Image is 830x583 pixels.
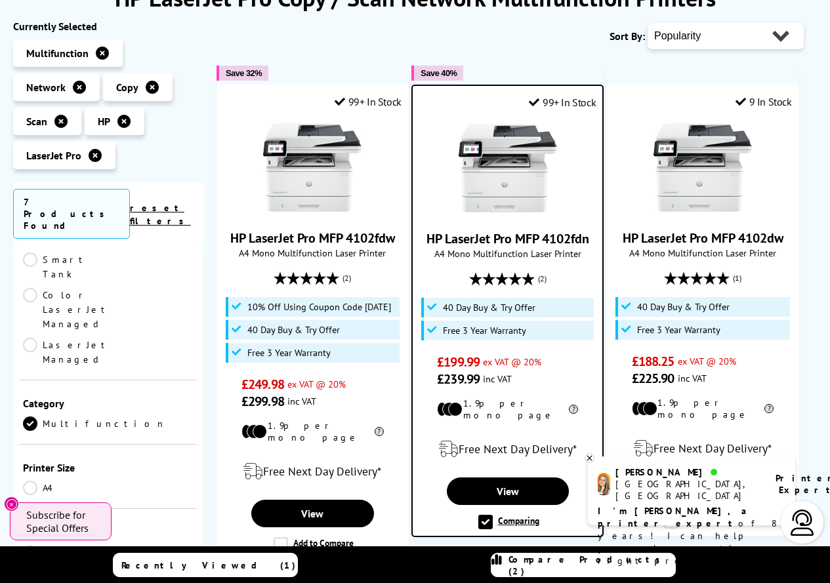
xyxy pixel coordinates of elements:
a: View [251,500,374,527]
span: 40 Day Buy & Try Offer [637,302,730,312]
div: 99+ In Stock [335,95,402,108]
span: (2) [538,266,547,291]
span: £249.98 [241,376,284,393]
span: Scan [26,115,47,128]
span: Subscribe for Special Offers [26,508,98,534]
div: Category [23,397,194,410]
button: Save 40% [411,66,463,81]
span: A4 Mono Multifunction Laser Printer [614,247,792,259]
label: Comparing [478,515,539,529]
a: Smart Tank [23,252,108,281]
span: Copy [116,81,138,94]
div: Printer Size [23,461,194,474]
a: LaserJet Managed [23,338,111,367]
div: modal_delivery [614,430,792,467]
img: amy-livechat.png [598,473,610,496]
li: 1.9p per mono page [437,397,578,421]
a: Compare Products (2) [491,553,676,577]
a: HP LaserJet Pro MFP 4102fdw [230,230,395,247]
span: inc VAT [678,372,707,384]
span: £225.90 [632,370,674,387]
span: Compare Products (2) [508,553,675,577]
a: Multifunction [23,416,166,431]
div: [GEOGRAPHIC_DATA], [GEOGRAPHIC_DATA] [615,478,759,502]
a: Mono [23,545,108,559]
a: HP LaserJet Pro MFP 4102dw [623,230,783,247]
span: 10% Off Using Coupon Code [DATE] [247,302,391,312]
div: modal_delivery [419,431,596,468]
a: reset filters [130,202,191,227]
span: Free 3 Year Warranty [247,348,331,358]
a: HP LaserJet Pro MFP 4102fdn [459,207,557,220]
span: Free 3 Year Warranty [443,325,526,336]
img: HP LaserJet Pro MFP 4102dw [654,118,752,216]
span: Free 3 Year Warranty [637,325,720,335]
a: A4 [23,481,108,495]
span: Recently Viewed (1) [121,559,296,571]
span: Network [26,81,66,94]
label: Add to Compare [274,537,354,552]
span: inc VAT [287,395,316,407]
img: HP LaserJet Pro MFP 4102fdn [459,119,557,217]
span: LaserJet Pro [26,149,81,162]
span: 40 Day Buy & Try Offer [247,325,340,335]
a: View [447,477,569,505]
span: (2) [342,266,351,291]
span: Sort By: [610,30,645,43]
span: ex VAT @ 20% [483,355,541,368]
span: Multifunction [26,47,89,60]
span: (1) [733,266,741,291]
div: [PERSON_NAME] [615,466,759,478]
p: of 8 years! I can help you choose the right product [598,505,785,567]
div: 99+ In Stock [529,96,596,109]
div: modal_delivery [224,453,402,490]
span: A4 Mono Multifunction Laser Printer [419,247,596,260]
li: 1.9p per mono page [632,397,774,420]
a: Recently Viewed (1) [113,553,298,577]
div: 9 In Stock [736,95,792,108]
span: Save 32% [226,68,262,78]
div: Currently Selected [13,20,203,33]
span: 40 Day Buy & Try Offer [443,302,535,313]
span: £188.25 [632,353,674,370]
button: Close [4,496,19,512]
b: I'm [PERSON_NAME], a printer expert [598,505,751,529]
a: Color LaserJet Managed [23,288,111,331]
button: Save 32% [217,66,268,81]
span: 7 Products Found [13,189,130,239]
a: HP LaserJet Pro MFP 4102fdn [426,230,589,247]
img: user-headset-light.svg [789,510,816,536]
span: A4 Mono Multifunction Laser Printer [224,247,402,259]
span: HP [98,115,110,128]
span: £299.98 [241,393,284,410]
span: Save 40% [421,68,457,78]
img: HP LaserJet Pro MFP 4102fdw [263,118,362,216]
span: ex VAT @ 20% [287,378,346,390]
a: HP LaserJet Pro MFP 4102fdw [263,206,362,219]
span: £199.99 [437,353,480,371]
span: inc VAT [483,372,512,385]
li: 1.9p per mono page [241,420,384,443]
span: £239.99 [437,371,480,388]
a: HP LaserJet Pro MFP 4102dw [654,206,752,219]
span: ex VAT @ 20% [678,355,736,367]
